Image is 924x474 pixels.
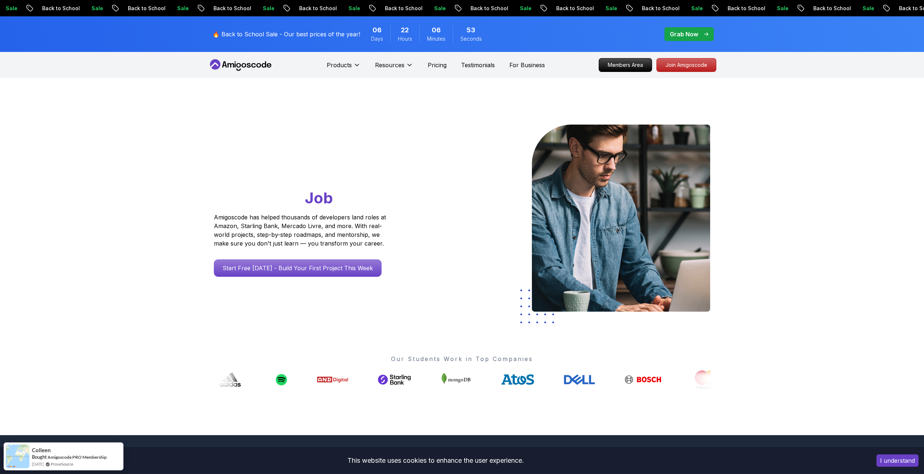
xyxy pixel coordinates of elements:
[873,5,923,12] p: Back to School
[359,5,408,12] p: Back to School
[670,30,698,39] p: Grab Now
[876,454,919,467] button: Accept cookies
[214,125,414,208] h1: Go From Learning to Hired: Master Java, Spring Boot & Cloud Skills That Get You the
[580,5,603,12] p: Sale
[323,5,346,12] p: Sale
[48,454,107,460] a: Amigoscode PRO Membership
[837,5,860,12] p: Sale
[398,35,412,42] span: Hours
[665,5,689,12] p: Sale
[214,259,382,277] a: Start Free [DATE] - Build Your First Project This Week
[327,61,352,69] p: Products
[461,61,495,69] a: Testimonials
[599,58,652,72] a: Members Area
[305,189,333,207] span: Job
[616,5,665,12] p: Back to School
[401,25,409,35] span: 22 Hours
[237,5,260,12] p: Sale
[51,461,73,467] a: ProveSource
[467,25,475,35] span: 53 Seconds
[273,5,323,12] p: Back to School
[427,35,445,42] span: Minutes
[327,61,361,75] button: Products
[494,5,517,12] p: Sale
[102,5,151,12] p: Back to School
[532,125,710,312] img: hero
[408,5,432,12] p: Sale
[375,61,404,69] p: Resources
[656,58,716,72] a: Join Amigoscode
[432,25,441,35] span: 6 Minutes
[428,61,447,69] a: Pricing
[702,5,751,12] p: Back to School
[212,30,360,39] p: 🔥 Back to School Sale - Our best prices of the year!
[751,5,774,12] p: Sale
[5,453,866,469] div: This website uses cookies to enhance the user experience.
[151,5,175,12] p: Sale
[32,447,51,453] span: Colleen
[373,25,382,35] span: 6 Days
[371,35,383,42] span: Days
[32,454,47,460] span: Bought
[214,355,711,363] p: Our Students Work in Top Companies
[16,5,66,12] p: Back to School
[460,35,482,42] span: Seconds
[6,445,29,468] img: provesource social proof notification image
[530,5,580,12] p: Back to School
[787,5,837,12] p: Back to School
[445,5,494,12] p: Back to School
[375,61,413,75] button: Resources
[188,5,237,12] p: Back to School
[657,58,716,72] p: Join Amigoscode
[32,461,44,467] span: [DATE]
[509,61,545,69] a: For Business
[214,213,388,248] p: Amigoscode has helped thousands of developers land roles at Amazon, Starling Bank, Mercado Livre,...
[66,5,89,12] p: Sale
